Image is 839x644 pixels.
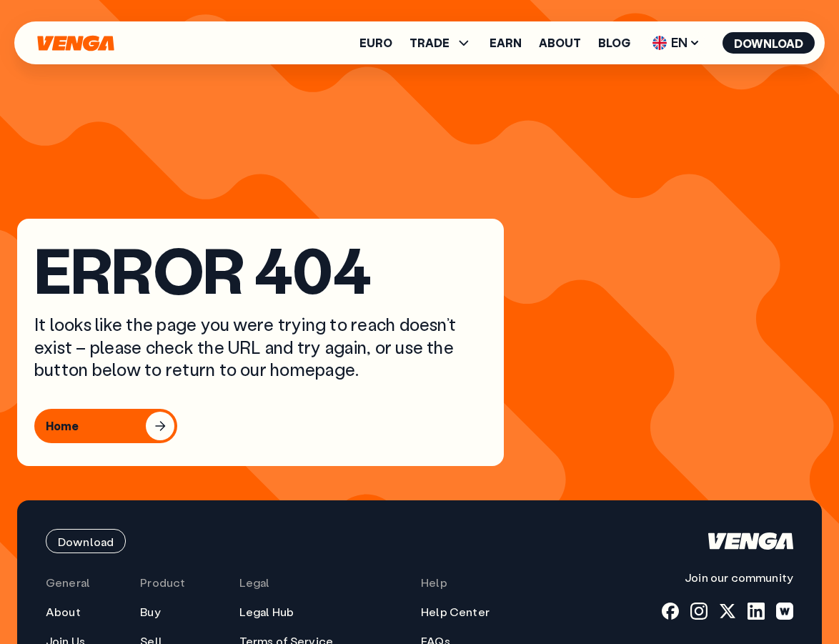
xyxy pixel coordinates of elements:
button: Home [34,409,177,443]
a: Legal Hub [239,605,294,620]
span: TRADE [409,34,472,51]
svg: Home [36,35,116,51]
span: TRADE [409,37,450,49]
p: Join our community [662,570,793,585]
a: linkedin [748,603,765,620]
a: About [46,605,81,620]
a: Euro [359,37,392,49]
a: Home [34,409,487,443]
svg: Home [708,532,793,550]
a: Help Center [421,605,490,620]
p: It looks like the page you were trying to reach doesn’t exist – please check the URL and try agai... [34,313,487,380]
a: fb [662,603,679,620]
a: Blog [598,37,630,49]
a: About [539,37,581,49]
a: instagram [690,603,708,620]
span: EN [647,31,705,54]
button: Download [46,529,126,553]
img: flag-uk [652,36,667,50]
a: x [719,603,736,620]
a: Buy [140,605,160,620]
a: warpcast [776,603,793,620]
span: Legal [239,575,270,590]
h1: Error 404 [34,242,487,297]
a: Earn [490,37,522,49]
div: Home [46,419,79,433]
span: Help [421,575,447,590]
span: General [46,575,90,590]
button: Download [723,32,815,54]
span: Product [140,575,185,590]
